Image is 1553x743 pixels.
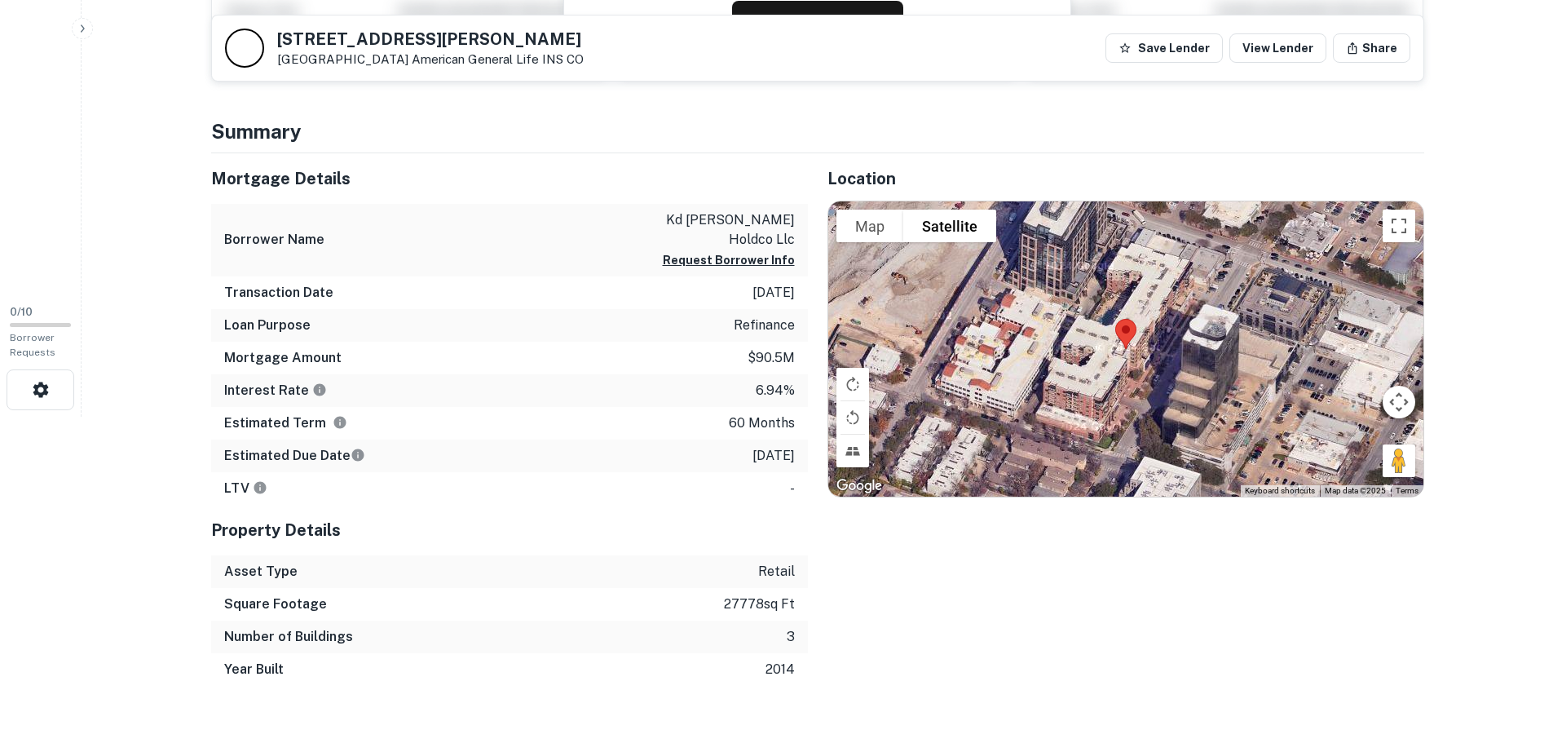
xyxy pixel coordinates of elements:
h6: Borrower Name [224,230,324,250]
p: 27778 sq ft [724,595,795,614]
button: Keyboard shortcuts [1245,485,1315,497]
h6: LTV [224,479,267,498]
h6: Year Built [224,660,284,679]
h6: Estimated Term [224,414,347,433]
p: [DATE] [752,446,795,466]
button: Rotate map clockwise [836,368,869,400]
p: $90.5m [748,348,795,368]
a: Open this area in Google Maps (opens a new window) [832,475,886,497]
p: 2014 [765,660,795,679]
h5: Location [827,166,1424,191]
h6: Loan Purpose [224,316,311,335]
iframe: Chat Widget [1471,613,1553,691]
svg: Estimate is based on a standard schedule for this type of loan. [351,448,365,462]
p: - [790,479,795,498]
p: 6.94% [756,381,795,400]
button: Request Borrower Info [663,250,795,270]
svg: Term is based on a standard schedule for this type of loan. [333,415,347,430]
p: [GEOGRAPHIC_DATA] [277,52,584,67]
h5: [STREET_ADDRESS][PERSON_NAME] [277,31,584,47]
span: Map data ©2025 [1325,486,1386,495]
h6: Transaction Date [224,283,333,303]
p: [DATE] [752,283,795,303]
p: refinance [734,316,795,335]
button: Save Lender [1105,33,1223,63]
img: Google [832,475,886,497]
button: Tilt map [836,435,869,467]
a: View Lender [1229,33,1326,63]
h5: Mortgage Details [211,166,808,191]
h6: Estimated Due Date [224,446,365,466]
p: 3 [787,627,795,647]
button: Show street map [836,210,903,242]
h4: Summary [211,117,1424,146]
h6: Square Footage [224,595,327,614]
a: American General Life INS CO [412,52,584,66]
p: 60 months [729,414,795,433]
svg: The interest rates displayed on the website are for informational purposes only and may be report... [312,383,327,397]
svg: LTVs displayed on the website are for informational purposes only and may be reported incorrectly... [253,480,267,495]
button: Toggle fullscreen view [1383,210,1415,242]
span: 0 / 10 [10,306,33,318]
button: Share [1333,33,1410,63]
a: Terms (opens in new tab) [1396,486,1418,495]
h6: Asset Type [224,562,298,582]
h6: Number of Buildings [224,627,353,647]
h6: Interest Rate [224,381,327,400]
button: Show satellite imagery [903,210,996,242]
h5: Property Details [211,518,808,542]
span: Borrower Requests [10,332,55,358]
button: Map camera controls [1383,386,1415,418]
button: Drag Pegman onto the map to open Street View [1383,444,1415,477]
p: kd [PERSON_NAME] holdco llc [648,210,795,250]
button: Request Borrower Info [732,1,903,40]
button: Rotate map counterclockwise [836,401,869,434]
h6: Mortgage Amount [224,348,342,368]
p: retail [758,562,795,582]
